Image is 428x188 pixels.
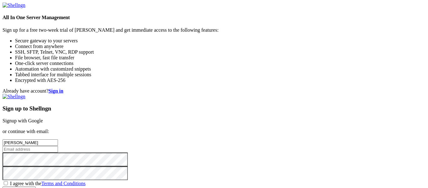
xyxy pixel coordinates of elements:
[3,88,425,94] div: Already have account?
[15,49,425,55] li: SSH, SFTP, Telnet, VNC, RDP support
[3,139,58,146] input: Full name
[15,55,425,61] li: File browser, fast file transfer
[3,118,43,123] a: Signup with Google
[15,61,425,66] li: One-click server connections
[3,129,425,134] p: or continue with email:
[15,38,425,44] li: Secure gateway to your servers
[4,181,8,185] input: I agree with theTerms and Conditions
[3,27,425,33] p: Sign up for a free two-week trial of [PERSON_NAME] and get immediate access to the following feat...
[3,94,25,99] img: Shellngn
[3,3,25,8] img: Shellngn
[15,66,425,72] li: Automation with customized snippets
[3,15,425,20] h4: All In One Server Management
[3,105,425,112] h3: Sign up to Shellngn
[49,88,64,94] a: Sign in
[15,44,425,49] li: Connect from anywhere
[3,146,58,153] input: Email address
[15,78,425,83] li: Encrypted with AES-256
[10,181,86,186] span: I agree with the
[15,72,425,78] li: Tabbed interface for multiple sessions
[41,181,86,186] a: Terms and Conditions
